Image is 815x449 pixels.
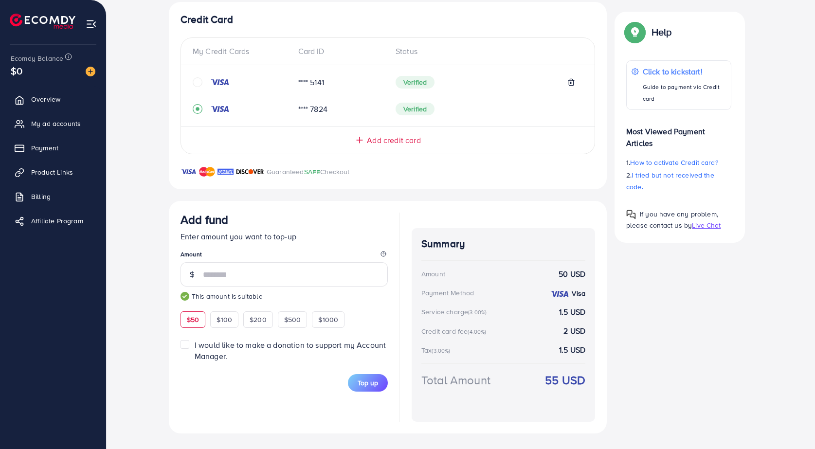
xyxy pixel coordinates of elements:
[421,238,585,250] h4: Summary
[31,167,73,177] span: Product Links
[199,166,215,178] img: brand
[181,231,388,242] p: Enter amount you want to top-up
[31,119,81,128] span: My ad accounts
[86,18,97,30] img: menu
[193,104,202,114] svg: record circle
[195,340,386,361] span: I would like to make a donation to support my Account Manager.
[181,250,388,262] legend: Amount
[7,211,99,231] a: Affiliate Program
[86,67,95,76] img: image
[396,103,435,115] span: Verified
[643,66,726,77] p: Click to kickstart!
[210,105,230,113] img: credit
[31,143,58,153] span: Payment
[181,291,388,301] small: This amount is suitable
[7,138,99,158] a: Payment
[7,90,99,109] a: Overview
[181,166,197,178] img: brand
[421,288,474,298] div: Payment Method
[31,192,51,201] span: Billing
[187,315,199,324] span: $50
[31,216,83,226] span: Affiliate Program
[545,372,585,389] strong: 55 USD
[193,46,290,57] div: My Credit Cards
[559,306,585,318] strong: 1.5 USD
[7,187,99,206] a: Billing
[626,118,731,149] p: Most Viewed Payment Articles
[559,344,585,356] strong: 1.5 USD
[31,94,60,104] span: Overview
[421,307,489,317] div: Service charge
[290,46,388,57] div: Card ID
[572,288,585,298] strong: Visa
[550,290,569,298] img: credit
[626,157,731,168] p: 1.
[643,81,726,105] p: Guide to payment via Credit card
[421,269,445,279] div: Amount
[626,210,636,219] img: Popup guide
[626,209,718,230] span: If you have any problem, please contact us by
[468,308,487,316] small: (3.00%)
[181,213,228,227] h3: Add fund
[432,347,450,355] small: (3.00%)
[217,315,232,324] span: $100
[181,14,595,26] h4: Credit Card
[630,158,718,167] span: How to activate Credit card?
[267,166,350,178] p: Guaranteed Checkout
[626,169,731,193] p: 2.
[396,76,435,89] span: Verified
[421,326,489,336] div: Credit card fee
[217,166,234,178] img: brand
[250,315,267,324] span: $200
[358,378,378,388] span: Top up
[421,345,453,355] div: Tax
[7,162,99,182] a: Product Links
[774,405,808,442] iframe: Chat
[468,328,486,336] small: (4.00%)
[652,26,672,38] p: Help
[7,114,99,133] a: My ad accounts
[367,135,420,146] span: Add credit card
[626,23,644,41] img: Popup guide
[193,77,202,87] svg: circle
[304,167,321,177] span: SAFE
[692,220,721,230] span: Live Chat
[559,269,585,280] strong: 50 USD
[11,64,22,78] span: $0
[10,14,75,29] img: logo
[284,315,301,324] span: $500
[421,372,490,389] div: Total Amount
[348,374,388,392] button: Top up
[11,54,63,63] span: Ecomdy Balance
[210,78,230,86] img: credit
[236,166,264,178] img: brand
[181,292,189,301] img: guide
[563,325,585,337] strong: 2 USD
[626,170,714,192] span: I tried but not received the code.
[318,315,338,324] span: $1000
[388,46,583,57] div: Status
